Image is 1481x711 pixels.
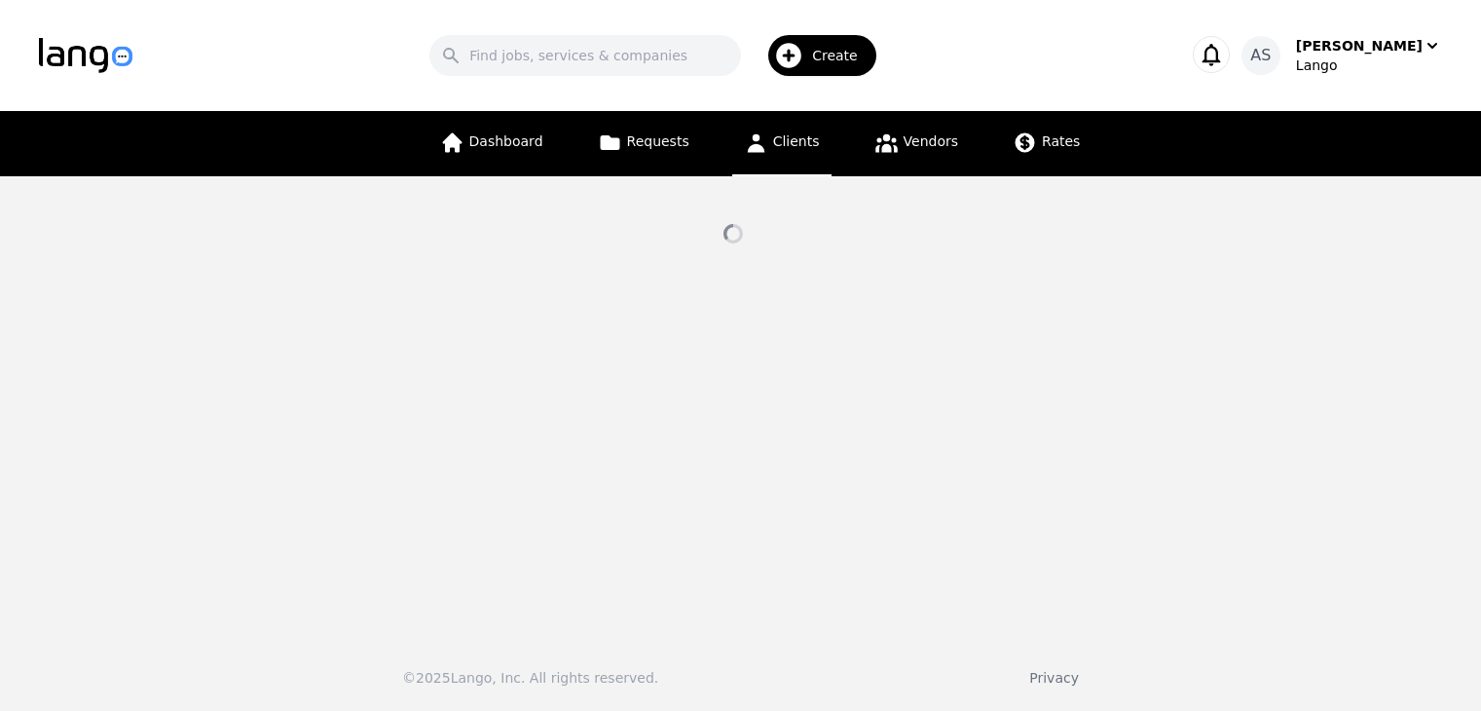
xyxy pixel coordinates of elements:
[904,133,958,149] span: Vendors
[469,133,543,149] span: Dashboard
[863,111,970,176] a: Vendors
[627,133,689,149] span: Requests
[1042,133,1080,149] span: Rates
[1029,670,1079,686] a: Privacy
[1296,56,1442,75] div: Lango
[1250,44,1271,67] span: AS
[1241,36,1442,75] button: AS[PERSON_NAME]Lango
[429,35,741,76] input: Find jobs, services & companies
[39,38,132,73] img: Logo
[732,111,832,176] a: Clients
[812,46,871,65] span: Create
[586,111,701,176] a: Requests
[773,133,820,149] span: Clients
[1296,36,1423,56] div: [PERSON_NAME]
[741,27,888,84] button: Create
[402,668,658,688] div: © 2025 Lango, Inc. All rights reserved.
[1001,111,1092,176] a: Rates
[428,111,555,176] a: Dashboard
